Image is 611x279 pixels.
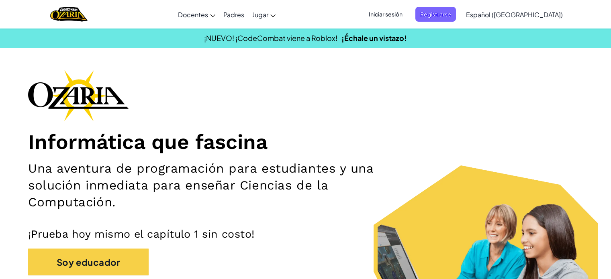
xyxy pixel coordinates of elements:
[248,4,280,25] a: Jugar
[252,10,268,19] font: Jugar
[223,10,244,19] font: Padres
[178,10,208,19] font: Docentes
[28,161,374,210] font: Una aventura de programación para estudiantes y una solución inmediata para enseñar Ciencias de l...
[50,6,88,22] a: Ozaria by CodeCombat logo
[369,10,403,18] font: Iniciar sesión
[364,7,407,22] button: Iniciar sesión
[28,70,129,121] img: Ozaria branding logo
[204,33,337,43] font: ¡NUEVO! ¡CodeCombat viene a Roblox!
[415,7,456,22] button: Registrarse
[219,4,248,25] a: Padres
[28,130,268,154] font: Informática que fascina
[174,4,219,25] a: Docentes
[462,4,567,25] a: Español ([GEOGRAPHIC_DATA])
[28,248,149,275] button: Soy educador
[28,228,255,240] font: ¡Prueba hoy mismo el capítulo 1 sin costo!
[420,10,451,18] font: Registrarse
[50,6,88,22] img: Home
[57,257,120,268] font: Soy educador
[341,33,407,43] a: ¡Échale un vistazo!
[466,10,563,19] font: Español ([GEOGRAPHIC_DATA])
